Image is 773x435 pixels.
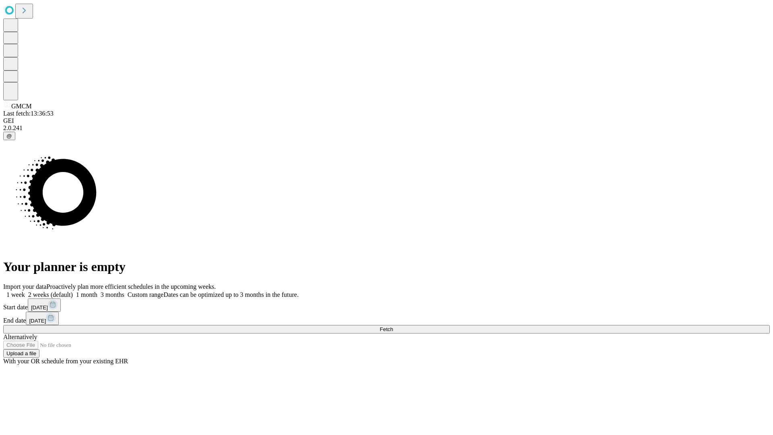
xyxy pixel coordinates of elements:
[380,326,393,332] span: Fetch
[31,304,48,311] span: [DATE]
[3,110,54,117] span: Last fetch: 13:36:53
[29,318,46,324] span: [DATE]
[11,103,32,110] span: GMCM
[101,291,124,298] span: 3 months
[6,133,12,139] span: @
[3,298,770,312] div: Start date
[128,291,163,298] span: Custom range
[3,117,770,124] div: GEI
[3,333,37,340] span: Alternatively
[3,358,128,365] span: With your OR schedule from your existing EHR
[26,312,59,325] button: [DATE]
[47,283,216,290] span: Proactively plan more efficient schedules in the upcoming weeks.
[3,124,770,132] div: 2.0.241
[6,291,25,298] span: 1 week
[3,325,770,333] button: Fetch
[28,291,73,298] span: 2 weeks (default)
[3,259,770,274] h1: Your planner is empty
[3,349,39,358] button: Upload a file
[3,132,15,140] button: @
[3,283,47,290] span: Import your data
[3,312,770,325] div: End date
[163,291,298,298] span: Dates can be optimized up to 3 months in the future.
[76,291,97,298] span: 1 month
[28,298,61,312] button: [DATE]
